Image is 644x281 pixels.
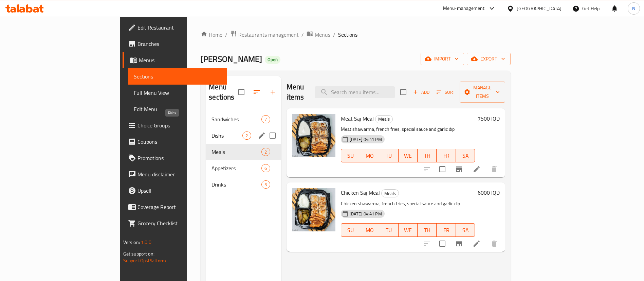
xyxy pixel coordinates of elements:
[341,125,475,134] p: Meat shawarma, french fries, special sauce and garlic dip
[206,176,281,193] div: Drinks3
[206,144,281,160] div: Meals2
[437,88,455,96] span: Sort
[257,130,267,141] button: edit
[265,84,281,100] button: Add section
[139,56,222,64] span: Menus
[420,151,434,161] span: TH
[307,30,330,39] a: Menus
[443,4,485,13] div: Menu-management
[128,85,227,101] a: Full Menu View
[382,190,399,197] span: Meals
[211,164,261,172] span: Appetizers
[206,160,281,176] div: Appetizers6
[401,151,415,161] span: WE
[379,149,398,162] button: TU
[451,235,467,252] button: Branch-specific-item
[123,182,227,199] a: Upsell
[137,23,222,32] span: Edit Restaurant
[249,84,265,100] span: Sort sections
[473,165,481,173] a: Edit menu item
[418,223,437,237] button: TH
[137,154,222,162] span: Promotions
[333,31,335,39] li: /
[375,115,392,123] span: Meals
[128,101,227,117] a: Edit Menu
[134,72,222,81] span: Sections
[347,211,385,217] span: [DATE] 04:41 PM
[261,148,270,156] div: items
[459,225,472,235] span: SA
[137,40,222,48] span: Branches
[363,225,376,235] span: MO
[137,170,222,178] span: Menu disclaimer
[287,82,307,102] h2: Menu items
[211,131,242,140] span: Dishs
[410,87,432,98] span: Add item
[265,57,280,63] span: Open
[467,53,511,65] button: export
[261,164,270,172] div: items
[137,138,222,146] span: Coupons
[123,19,227,36] a: Edit Restaurant
[439,225,453,235] span: FR
[363,151,376,161] span: MO
[478,114,500,123] h6: 7500 IQD
[396,85,410,99] span: Select section
[123,117,227,134] a: Choice Groups
[451,161,467,177] button: Branch-specific-item
[401,225,415,235] span: WE
[410,87,432,98] button: Add
[439,151,453,161] span: FR
[338,31,357,39] span: Sections
[234,85,249,99] span: Select all sections
[128,68,227,85] a: Sections
[632,5,635,12] span: N
[201,51,262,67] span: [PERSON_NAME]
[421,53,464,65] button: import
[382,151,395,161] span: TU
[435,162,449,176] span: Select to update
[437,149,456,162] button: FR
[341,199,475,208] p: Chicken shawarma, french fries, special sauce and garlic dip
[123,36,227,52] a: Branches
[137,203,222,211] span: Coverage Report
[292,188,335,231] img: Chicken Saj Meal
[262,149,270,155] span: 2
[123,238,140,247] span: Version:
[206,111,281,127] div: Sandwiches7
[211,115,261,123] span: Sandwiches
[201,30,511,39] nav: breadcrumb
[341,188,380,198] span: Chicken Saj Meal
[399,149,418,162] button: WE
[315,31,330,39] span: Menus
[379,223,398,237] button: TU
[459,151,472,161] span: SA
[344,151,357,161] span: SU
[456,149,475,162] button: SA
[315,86,395,98] input: search
[460,82,505,103] button: Manage items
[472,55,505,63] span: export
[360,149,379,162] button: MO
[432,87,460,98] span: Sort items
[206,108,281,195] nav: Menu sections
[123,215,227,231] a: Grocery Checklist
[137,121,222,129] span: Choice Groups
[420,225,434,235] span: TH
[211,148,261,156] div: Meals
[381,189,399,197] div: Meals
[412,88,430,96] span: Add
[465,84,500,101] span: Manage items
[123,134,227,150] a: Coupons
[134,89,222,97] span: Full Menu View
[123,150,227,166] a: Promotions
[341,149,360,162] button: SU
[292,114,335,157] img: Meat Saj Meal
[123,199,227,215] a: Coverage Report
[123,249,154,258] span: Get support on:
[418,149,437,162] button: TH
[230,30,299,39] a: Restaurants management
[382,225,395,235] span: TU
[261,115,270,123] div: items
